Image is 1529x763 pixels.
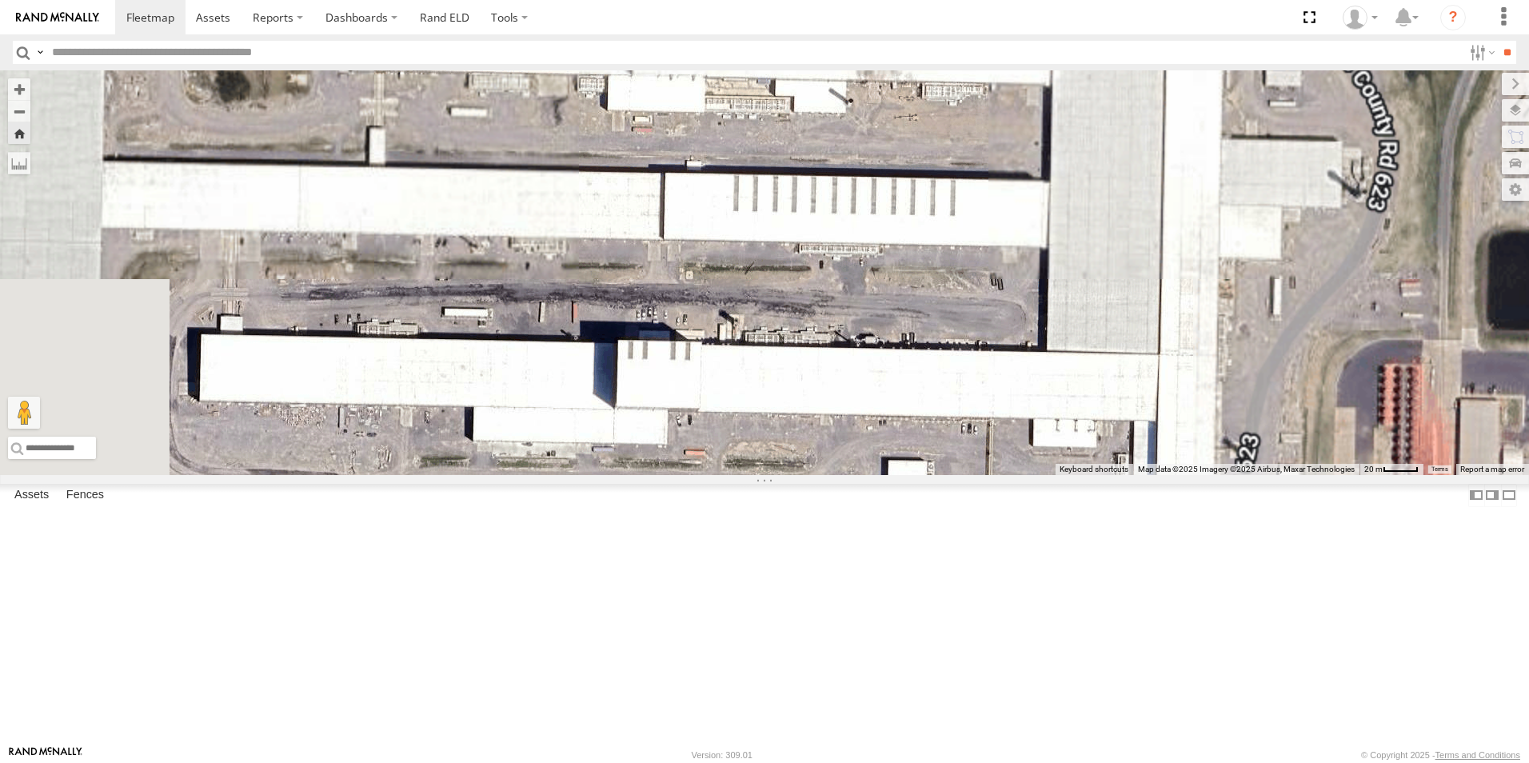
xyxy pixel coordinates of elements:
a: Terms (opens in new tab) [1431,466,1448,473]
span: 20 m [1364,465,1383,473]
label: Map Settings [1502,178,1529,201]
a: Visit our Website [9,747,82,763]
label: Hide Summary Table [1501,484,1517,507]
i: ? [1440,5,1466,30]
label: Dock Summary Table to the Right [1484,484,1500,507]
button: Zoom Home [8,122,30,144]
label: Search Query [34,41,46,64]
label: Assets [6,484,57,506]
span: Map data ©2025 Imagery ©2025 Airbus, Maxar Technologies [1138,465,1355,473]
button: Drag Pegman onto the map to open Street View [8,397,40,429]
button: Zoom out [8,100,30,122]
div: Craig King [1337,6,1383,30]
button: Zoom in [8,78,30,100]
label: Measure [8,152,30,174]
label: Dock Summary Table to the Left [1468,484,1484,507]
button: Map Scale: 20 m per 41 pixels [1359,464,1423,475]
a: Report a map error [1460,465,1524,473]
label: Search Filter Options [1463,41,1498,64]
img: rand-logo.svg [16,12,99,23]
div: Version: 309.01 [692,750,753,760]
div: © Copyright 2025 - [1361,750,1520,760]
button: Keyboard shortcuts [1060,464,1128,475]
label: Fences [58,484,112,506]
a: Terms and Conditions [1435,750,1520,760]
